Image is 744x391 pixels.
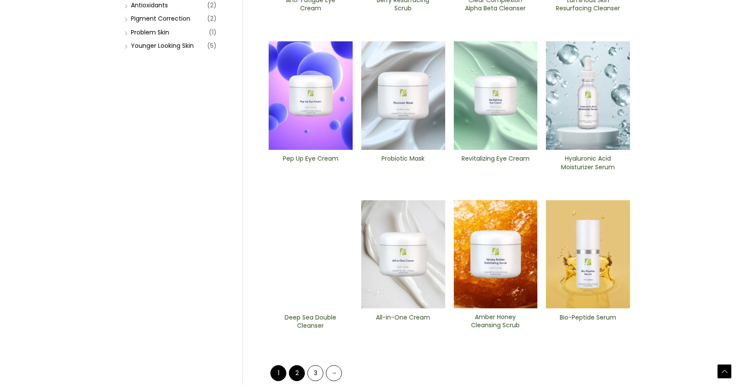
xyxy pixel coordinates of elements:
[207,40,217,52] span: (5)
[361,41,445,150] img: Probiotic Mask
[269,200,353,309] img: Deep Sea Double Cleanser
[369,155,438,171] h2: Probiotic Mask
[269,41,353,150] img: Pep Up Eye Cream
[553,155,623,171] h2: Hyaluronic Acid Moisturizer Serum
[546,200,630,309] img: Bio-Peptide ​Serum
[131,1,168,9] a: Antioxidants
[369,155,438,174] a: Probiotic Mask
[361,200,445,309] img: All In One Cream
[553,313,623,333] a: Bio-Peptide ​Serum
[276,313,345,333] a: Deep Sea Double Cleanser
[307,365,323,381] a: Page 3
[289,365,305,381] a: Page 2
[369,313,438,333] a: All-in-One ​Cream
[131,41,194,50] a: Younger Looking Skin
[207,12,217,25] span: (2)
[454,200,538,308] img: Amber Honey Cleansing Scrub
[461,155,530,174] a: Revitalizing ​Eye Cream
[131,28,169,37] a: Problem Skin
[553,155,623,174] a: Hyaluronic Acid Moisturizer Serum
[546,41,630,150] img: Hyaluronic moisturizer Serum
[461,313,530,332] a: Amber Honey Cleansing Scrub
[276,155,345,174] a: Pep Up Eye Cream
[553,313,623,330] h2: Bio-Peptide ​Serum
[131,14,190,23] a: PIgment Correction
[461,155,530,171] h2: Revitalizing ​Eye Cream
[269,365,630,385] nav: Product Pagination
[276,155,345,171] h2: Pep Up Eye Cream
[454,41,538,150] img: Revitalizing ​Eye Cream
[209,26,217,38] span: (1)
[326,365,342,381] a: →
[461,313,530,329] h2: Amber Honey Cleansing Scrub
[369,313,438,330] h2: All-in-One ​Cream
[270,365,286,381] span: Page 1
[276,313,345,330] h2: Deep Sea Double Cleanser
